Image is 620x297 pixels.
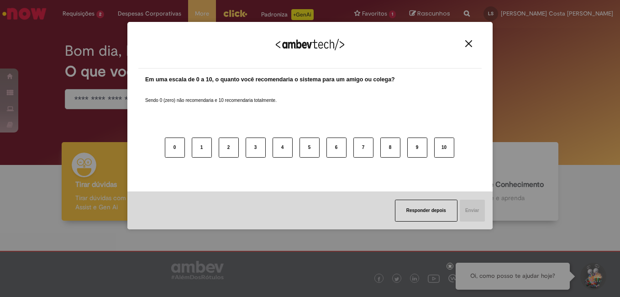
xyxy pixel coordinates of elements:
button: 1 [192,138,212,158]
button: 9 [407,138,427,158]
button: 10 [434,138,454,158]
button: 5 [299,138,320,158]
button: 6 [326,138,347,158]
label: Sendo 0 (zero) não recomendaria e 10 recomendaria totalmente. [145,86,277,104]
button: 2 [219,138,239,158]
button: Responder depois [395,200,457,222]
img: Logo Ambevtech [276,39,344,50]
img: Close [465,40,472,47]
label: Em uma escala de 0 a 10, o quanto você recomendaria o sistema para um amigo ou colega? [145,75,395,84]
button: 3 [246,138,266,158]
button: Close [462,40,475,48]
button: 4 [273,138,293,158]
button: 7 [353,138,373,158]
button: 8 [380,138,400,158]
button: 0 [165,138,185,158]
